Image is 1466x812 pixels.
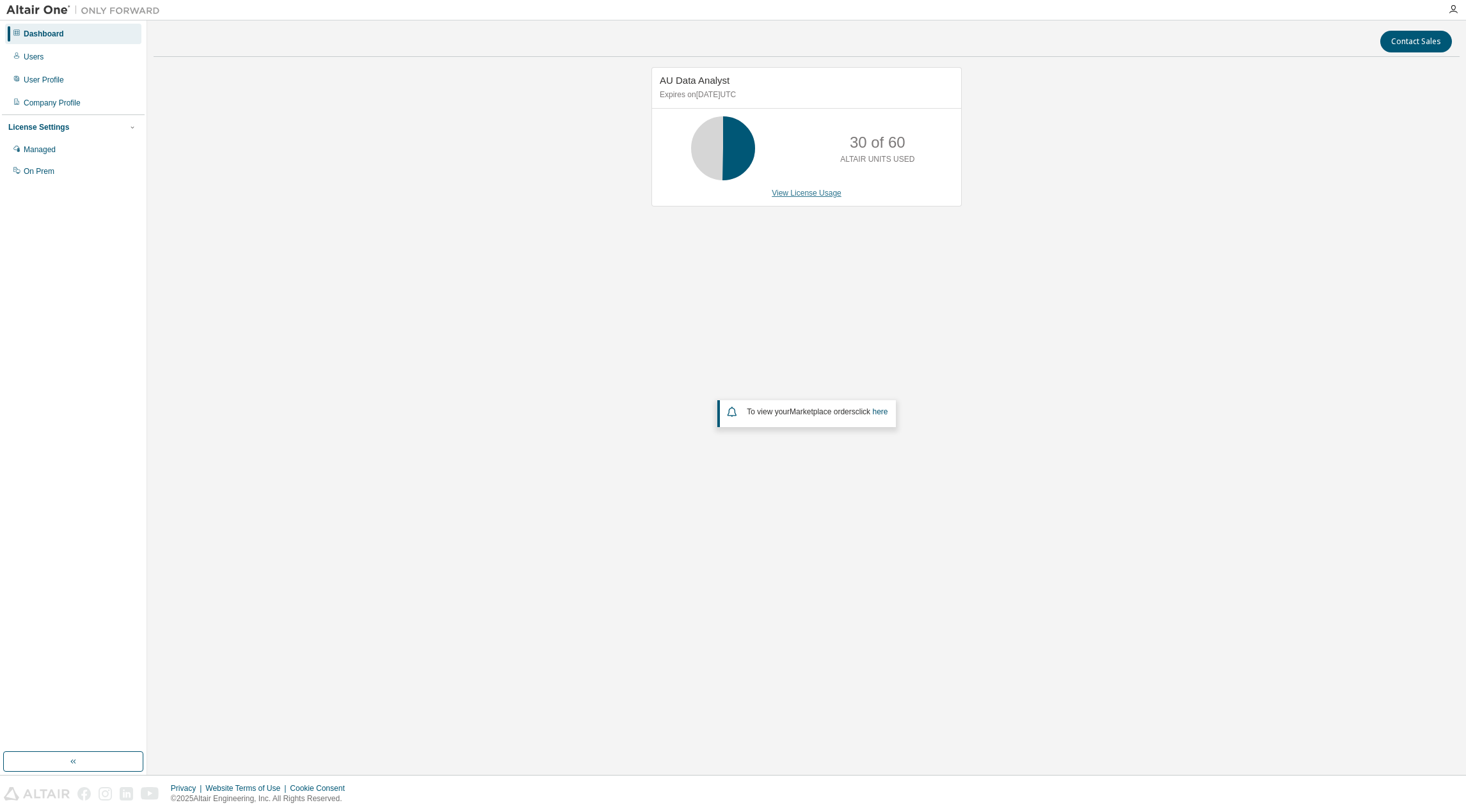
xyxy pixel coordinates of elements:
[790,407,856,416] em: Marketplace orders
[660,75,729,86] span: AU Data Analyst
[141,787,159,800] img: youtube.svg
[99,787,112,800] img: instagram.svg
[205,783,290,793] div: Website Terms of Use
[290,783,352,793] div: Cookie Consent
[660,90,950,100] p: Expires on [DATE] UTC
[840,154,914,165] p: ALTAIR UNITS USED
[6,4,166,17] img: Altair One
[872,407,888,416] a: here
[24,75,64,85] div: User Profile
[171,783,205,793] div: Privacy
[120,787,133,800] img: linkedin.svg
[24,144,56,155] div: Managed
[1380,31,1452,52] button: Contact Sales
[24,98,81,108] div: Company Profile
[171,793,353,804] p: © 2025 Altair Engineering, Inc. All Rights Reserved.
[24,52,44,62] div: Users
[772,189,841,198] a: View License Usage
[77,787,91,800] img: facebook.svg
[24,29,64,39] div: Dashboard
[850,132,905,153] p: 30 of 60
[747,407,888,416] span: To view your click
[4,787,70,800] img: altair_logo.svg
[24,166,54,176] div: On Prem
[8,122,69,132] div: License Settings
